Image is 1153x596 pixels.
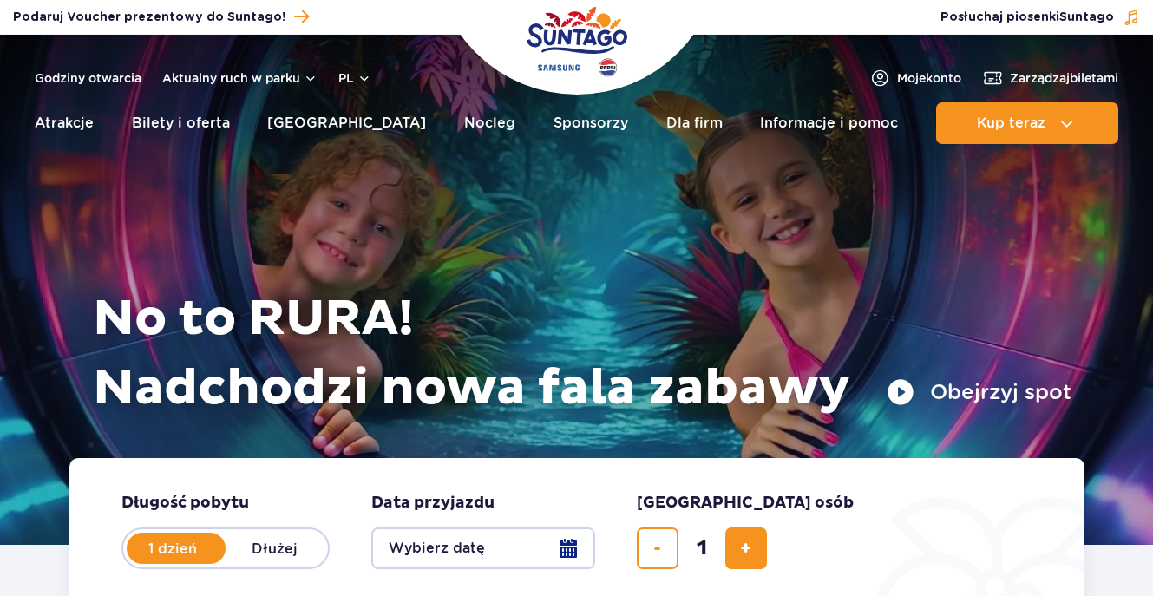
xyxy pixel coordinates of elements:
[940,9,1114,26] span: Posłuchaj piosenki
[371,493,495,514] span: Data przyjazdu
[338,69,371,87] button: pl
[132,102,230,144] a: Bilety i oferta
[887,378,1071,406] button: Obejrzyj spot
[977,115,1045,131] span: Kup teraz
[93,285,1071,423] h1: No to RURA! Nadchodzi nowa fala zabawy
[267,102,426,144] a: [GEOGRAPHIC_DATA]
[982,68,1118,88] a: Zarządzajbiletami
[464,102,515,144] a: Nocleg
[121,493,249,514] span: Długość pobytu
[936,102,1118,144] button: Kup teraz
[940,9,1140,26] button: Posłuchaj piosenkiSuntago
[725,527,767,569] button: dodaj bilet
[869,68,961,88] a: Mojekonto
[554,102,628,144] a: Sponsorzy
[123,530,222,567] label: 1 dzień
[371,527,595,569] button: Wybierz datę
[760,102,898,144] a: Informacje i pomoc
[13,9,285,26] span: Podaruj Voucher prezentowy do Suntago!
[897,69,961,87] span: Moje konto
[226,530,324,567] label: Dłużej
[681,527,723,569] input: liczba biletów
[1010,69,1118,87] span: Zarządzaj biletami
[637,527,678,569] button: usuń bilet
[13,5,309,29] a: Podaruj Voucher prezentowy do Suntago!
[1059,11,1114,23] span: Suntago
[637,493,854,514] span: [GEOGRAPHIC_DATA] osób
[35,102,94,144] a: Atrakcje
[162,71,318,85] button: Aktualny ruch w parku
[666,102,723,144] a: Dla firm
[35,69,141,87] a: Godziny otwarcia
